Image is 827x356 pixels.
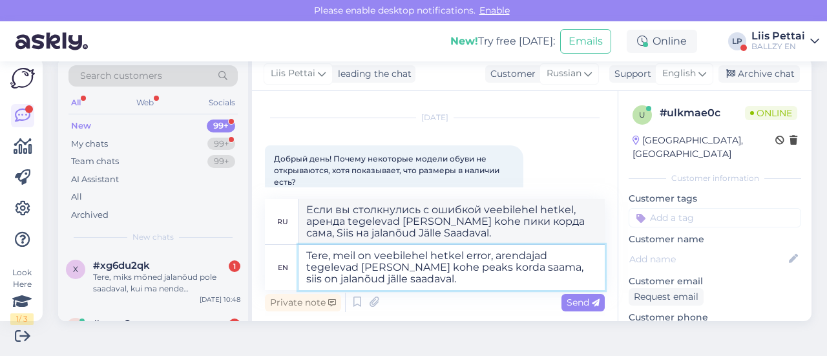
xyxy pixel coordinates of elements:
[132,231,174,243] span: New chats
[277,211,288,233] div: ru
[629,311,801,324] p: Customer phone
[560,29,611,54] button: Emails
[229,319,240,330] div: 1
[728,32,746,50] div: LP
[80,69,162,83] span: Search customers
[639,110,645,120] span: u
[271,67,315,81] span: Liis Pettai
[609,67,651,81] div: Support
[333,67,412,81] div: leading the chat
[629,252,786,266] input: Add name
[229,260,240,272] div: 1
[629,192,801,205] p: Customer tags
[71,209,109,222] div: Archived
[751,31,819,52] a: Liis PettaiBALLZY EN
[660,105,745,121] div: # ulkmae0c
[207,120,235,132] div: 99+
[274,154,501,187] span: Добрый день! Почему некоторые модели обуви не открываются, хотя показывает, что размеры в наличии...
[662,67,696,81] span: English
[207,155,235,168] div: 99+
[71,155,119,168] div: Team chats
[718,65,800,83] div: Archive chat
[485,67,536,81] div: Customer
[298,245,605,290] textarea: Tere, meil on veebilehel hetkel error, arendajad tegelevad [PERSON_NAME] kohe peaks korda saama, ...
[265,294,341,311] div: Private note
[93,271,240,295] div: Tere, miks mõned jalanõud pole saadaval, kui ma nende [PERSON_NAME] vajutan
[265,112,605,123] div: [DATE]
[10,313,34,325] div: 1 / 3
[134,94,156,111] div: Web
[207,138,235,151] div: 99+
[547,67,581,81] span: Russian
[633,134,775,161] div: [GEOGRAPHIC_DATA], [GEOGRAPHIC_DATA]
[68,94,83,111] div: All
[567,297,600,308] span: Send
[476,5,514,16] span: Enable
[629,208,801,227] input: Add a tag
[73,264,78,274] span: x
[629,173,801,184] div: Customer information
[93,318,153,330] span: #nevq9mcp
[751,31,805,41] div: Liis Pettai
[206,94,238,111] div: Socials
[629,233,801,246] p: Customer name
[745,106,797,120] span: Online
[200,295,240,304] div: [DATE] 10:48
[93,260,150,271] span: #xg6du2qk
[450,34,555,49] div: Try free [DATE]:
[71,173,119,186] div: AI Assistant
[298,199,605,244] textarea: Если вы столкнулись с ошибкой veebilehel hetkel, аренда tegelevad [PERSON_NAME] kohe пики корда с...
[450,35,478,47] b: New!
[751,41,805,52] div: BALLZY EN
[71,138,108,151] div: My chats
[71,191,82,204] div: All
[627,30,697,53] div: Online
[10,68,35,89] img: Askly Logo
[10,267,34,325] div: Look Here
[278,257,288,278] div: en
[71,120,91,132] div: New
[629,275,801,288] p: Customer email
[629,288,704,306] div: Request email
